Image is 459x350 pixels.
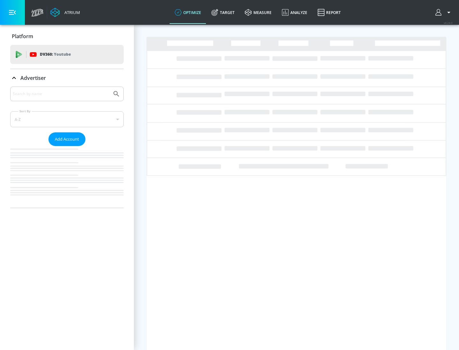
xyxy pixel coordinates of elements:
p: Youtube [54,51,71,58]
a: Analyze [277,1,312,24]
a: Target [206,1,240,24]
p: Advertiser [20,74,46,81]
div: DV360: Youtube [10,45,124,64]
div: Advertiser [10,87,124,208]
a: Atrium [50,8,80,17]
input: Search by name [13,90,109,98]
nav: list of Advertiser [10,146,124,208]
div: Platform [10,27,124,45]
span: Add Account [55,136,79,143]
div: Advertiser [10,69,124,87]
a: Report [312,1,346,24]
span: v 4.24.0 [444,21,453,24]
button: Add Account [48,132,85,146]
div: Atrium [62,10,80,15]
p: Platform [12,33,33,40]
a: optimize [170,1,206,24]
div: A-Z [10,111,124,127]
a: measure [240,1,277,24]
label: Sort By [18,109,32,113]
p: DV360: [40,51,71,58]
